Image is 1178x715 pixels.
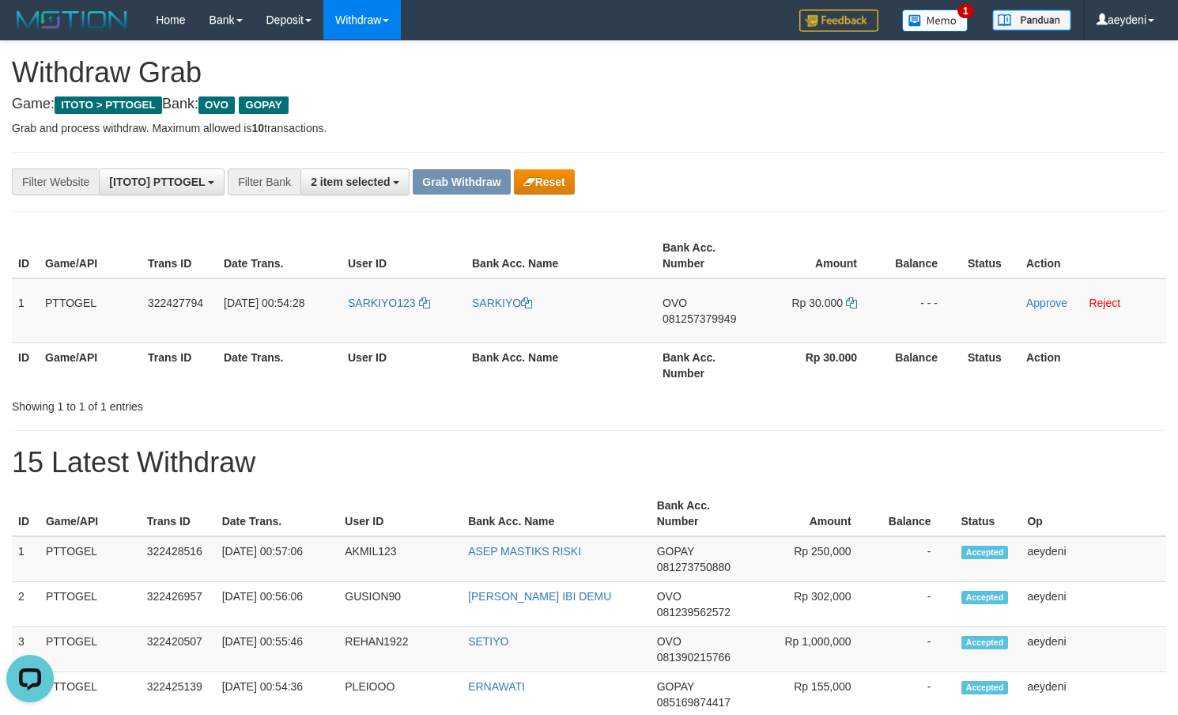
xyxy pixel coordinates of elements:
span: OVO [657,590,682,603]
th: User ID [342,342,466,388]
span: 1 [957,4,974,18]
img: Button%20Memo.svg [902,9,968,32]
th: Op [1021,491,1166,536]
td: 1 [12,278,39,343]
span: GOPAY [239,96,289,114]
th: Action [1020,342,1166,388]
th: ID [12,233,39,278]
th: Date Trans. [217,233,342,278]
span: Accepted [961,681,1009,694]
span: Copy 085169874417 to clipboard [657,696,731,709]
p: Grab and process withdraw. Maximum allowed is transactions. [12,120,1166,136]
span: Copy 081257379949 to clipboard [663,312,736,325]
th: Amount [759,233,881,278]
th: Action [1020,233,1166,278]
th: Trans ID [142,233,217,278]
td: aeydeni [1021,582,1166,627]
span: [DATE] 00:54:28 [224,297,304,309]
a: Copy 30000 to clipboard [846,297,857,309]
a: Reject [1089,297,1120,309]
th: Bank Acc. Number [651,491,754,536]
td: GUSION90 [338,582,462,627]
th: Balance [881,342,961,388]
td: - - - [881,278,961,343]
a: SETIYO [468,635,508,648]
span: [ITOTO] PTTOGEL [109,176,205,188]
td: [DATE] 00:55:46 [216,627,339,672]
td: 322420507 [141,627,216,672]
td: PTTOGEL [40,582,141,627]
td: - [875,627,955,672]
th: User ID [338,491,462,536]
th: Balance [875,491,955,536]
a: Approve [1026,297,1067,309]
th: Date Trans. [216,491,339,536]
th: Trans ID [142,342,217,388]
td: Rp 302,000 [754,582,875,627]
img: panduan.png [992,9,1071,31]
td: AKMIL123 [338,536,462,582]
span: OVO [198,96,235,114]
th: Bank Acc. Name [466,342,656,388]
th: Status [955,491,1021,536]
td: 1 [12,536,40,582]
span: OVO [657,635,682,648]
span: Copy 081390215766 to clipboard [657,651,731,664]
button: [ITOTO] PTTOGEL [99,168,225,195]
h1: 15 Latest Withdraw [12,447,1166,479]
strong: 10 [251,122,264,134]
td: - [875,536,955,582]
button: Reset [514,169,575,195]
span: Accepted [961,546,1009,559]
div: Showing 1 to 1 of 1 entries [12,392,479,414]
td: 322426957 [141,582,216,627]
th: ID [12,491,40,536]
span: ITOTO > PTTOGEL [55,96,162,114]
button: Grab Withdraw [413,169,510,195]
div: Filter Website [12,168,99,195]
button: 2 item selected [300,168,410,195]
td: aeydeni [1021,627,1166,672]
div: Filter Bank [228,168,300,195]
td: PTTOGEL [39,278,142,343]
span: OVO [663,297,687,309]
img: Feedback.jpg [799,9,878,32]
th: Status [961,342,1020,388]
span: GOPAY [657,545,694,558]
th: Trans ID [141,491,216,536]
td: Rp 250,000 [754,536,875,582]
th: Bank Acc. Name [466,233,656,278]
span: 2 item selected [311,176,390,188]
td: 2 [12,582,40,627]
span: SARKIYO123 [348,297,416,309]
span: Accepted [961,636,1009,649]
td: PTTOGEL [40,536,141,582]
th: Game/API [40,491,141,536]
span: Copy 081273750880 to clipboard [657,561,731,573]
img: MOTION_logo.png [12,8,132,32]
td: - [875,582,955,627]
th: Amount [754,491,875,536]
th: Date Trans. [217,342,342,388]
h4: Game: Bank: [12,96,1166,112]
td: PTTOGEL [40,627,141,672]
td: 3 [12,627,40,672]
td: aeydeni [1021,536,1166,582]
th: Game/API [39,342,142,388]
th: Status [961,233,1020,278]
td: 322428516 [141,536,216,582]
td: [DATE] 00:57:06 [216,536,339,582]
td: [DATE] 00:56:06 [216,582,339,627]
td: Rp 1,000,000 [754,627,875,672]
h1: Withdraw Grab [12,57,1166,89]
th: Bank Acc. Name [462,491,651,536]
td: REHAN1922 [338,627,462,672]
th: Balance [881,233,961,278]
th: User ID [342,233,466,278]
a: SARKIYO123 [348,297,430,309]
span: 322427794 [148,297,203,309]
span: Copy 081239562572 to clipboard [657,606,731,619]
span: Accepted [961,591,1009,604]
th: Game/API [39,233,142,278]
a: [PERSON_NAME] IBI DEMU [468,590,611,603]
